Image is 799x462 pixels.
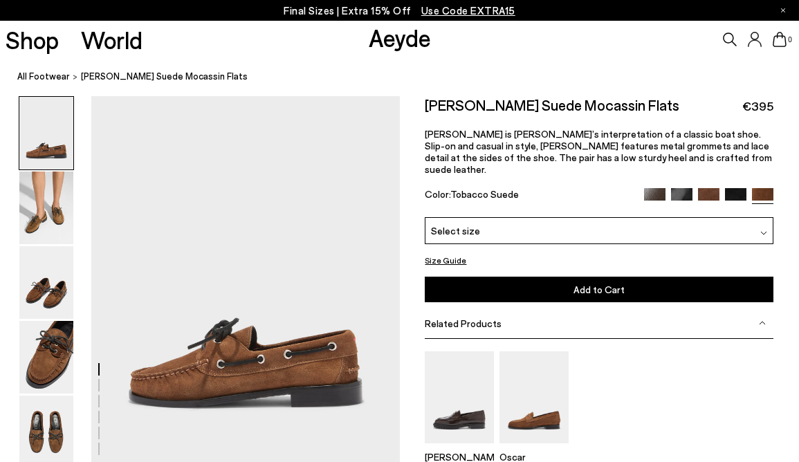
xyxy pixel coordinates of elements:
[369,23,431,52] a: Aeyde
[742,98,773,115] span: €395
[450,188,519,200] span: Tobacco Suede
[17,69,70,84] a: All Footwear
[573,284,625,296] span: Add to Cart
[19,246,73,319] img: Harris Suede Mocassin Flats - Image 3
[284,2,515,19] p: Final Sizes | Extra 15% Off
[425,96,679,113] h2: [PERSON_NAME] Suede Mocassin Flats
[425,188,633,204] div: Color:
[19,172,73,244] img: Harris Suede Mocassin Flats - Image 2
[499,351,569,443] img: Oscar Suede Loafers
[773,32,787,47] a: 0
[787,36,793,44] span: 0
[425,351,494,443] img: Leon Loafers
[759,320,766,327] img: svg%3E
[81,69,248,84] span: [PERSON_NAME] Suede Mocassin Flats
[760,230,767,237] img: svg%3E
[6,28,59,52] a: Shop
[81,28,143,52] a: World
[431,223,480,238] span: Select size
[425,317,502,329] span: Related Products
[19,97,73,169] img: Harris Suede Mocassin Flats - Image 1
[421,4,515,17] span: Navigate to /collections/ss25-final-sizes
[425,277,773,303] button: Add to Cart
[17,58,799,96] nav: breadcrumb
[425,252,466,270] button: Size Guide
[19,321,73,394] img: Harris Suede Mocassin Flats - Image 4
[425,128,772,175] span: [PERSON_NAME] is [PERSON_NAME]’s interpretation of a classic boat shoe. Slip-on and casual in sty...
